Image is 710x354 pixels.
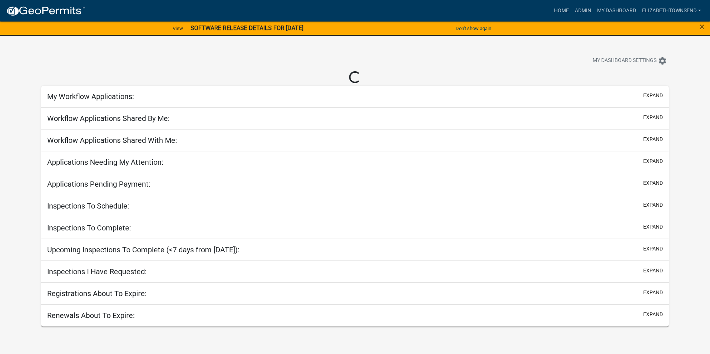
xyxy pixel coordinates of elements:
[643,135,663,143] button: expand
[643,267,663,275] button: expand
[700,22,704,31] button: Close
[453,22,494,35] button: Don't show again
[594,4,639,18] a: My Dashboard
[643,201,663,209] button: expand
[643,114,663,121] button: expand
[643,157,663,165] button: expand
[47,201,129,210] h5: Inspections To Schedule:
[47,92,134,101] h5: My Workflow Applications:
[47,114,170,123] h5: Workflow Applications Shared By Me:
[572,4,594,18] a: Admin
[47,311,135,320] h5: Renewals About To Expire:
[47,136,177,145] h5: Workflow Applications Shared With Me:
[587,53,673,68] button: My Dashboard Settingssettings
[551,4,572,18] a: Home
[47,180,150,189] h5: Applications Pending Payment:
[643,223,663,231] button: expand
[47,245,240,254] h5: Upcoming Inspections To Complete (<7 days from [DATE]):
[643,289,663,296] button: expand
[700,22,704,32] span: ×
[47,289,147,298] h5: Registrations About To Expire:
[593,56,657,65] span: My Dashboard Settings
[658,56,667,65] i: settings
[643,92,663,99] button: expand
[47,267,147,276] h5: Inspections I Have Requested:
[643,311,663,318] button: expand
[47,223,131,232] h5: Inspections To Complete:
[639,4,704,18] a: ElizabethTownsend
[47,158,163,167] h5: Applications Needing My Attention:
[643,245,663,253] button: expand
[643,179,663,187] button: expand
[190,24,303,32] strong: SOFTWARE RELEASE DETAILS FOR [DATE]
[170,22,186,35] a: View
